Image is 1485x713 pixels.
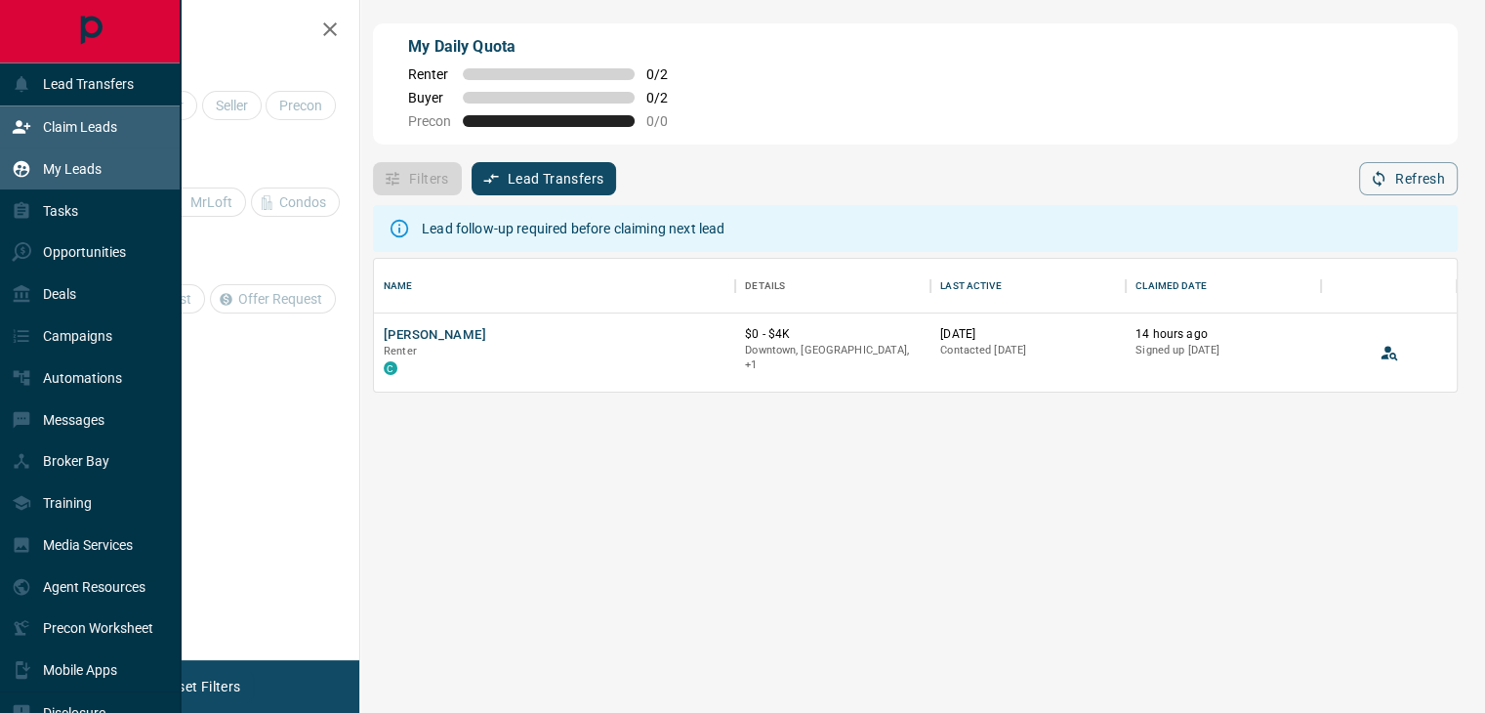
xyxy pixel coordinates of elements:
[384,326,486,345] button: [PERSON_NAME]
[384,259,413,314] div: Name
[940,326,1116,343] p: [DATE]
[1135,326,1311,343] p: 14 hours ago
[1375,338,1404,367] button: View Lead
[148,670,253,703] button: Reset Filters
[408,35,689,59] p: My Daily Quota
[745,259,785,314] div: Details
[1359,162,1458,195] button: Refresh
[646,66,689,82] span: 0 / 2
[1135,343,1311,358] p: Signed up [DATE]
[646,90,689,105] span: 0 / 2
[408,90,451,105] span: Buyer
[1135,259,1207,314] div: Claimed Date
[1126,259,1321,314] div: Claimed Date
[745,326,921,343] p: $0 - $4K
[745,343,921,373] p: Toronto
[408,66,451,82] span: Renter
[422,211,724,246] div: Lead follow-up required before claiming next lead
[1380,343,1399,362] svg: View Lead
[408,113,451,129] span: Precon
[384,361,397,375] div: condos.ca
[735,259,930,314] div: Details
[62,20,340,43] h2: Filters
[374,259,735,314] div: Name
[940,343,1116,358] p: Contacted [DATE]
[646,113,689,129] span: 0 / 0
[930,259,1126,314] div: Last Active
[472,162,617,195] button: Lead Transfers
[940,259,1001,314] div: Last Active
[384,345,417,357] span: Renter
